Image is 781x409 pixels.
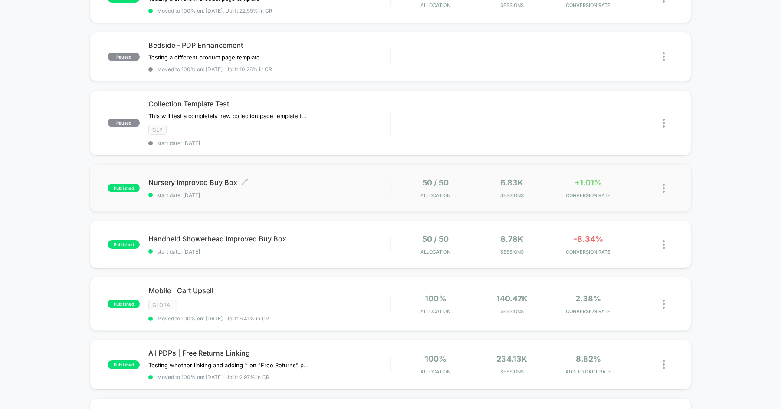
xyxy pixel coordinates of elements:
img: close [663,240,665,249]
span: 50 / 50 [422,178,449,187]
span: -8.34% [574,234,603,244]
span: Allocation [420,2,450,8]
span: Moved to 100% on: [DATE] . Uplift: 6.41% in CR [157,315,269,322]
span: Moved to 100% on: [DATE] . Uplift: 2.97% in CR [157,374,269,380]
span: 234.13k [496,354,527,363]
span: All PDPs | Free Returns Linking [148,349,390,357]
span: published [108,240,140,249]
span: 2.38% [575,294,601,303]
span: Testing whether linking and adding * on "Free Returns" plays a role in ATC Rate & CVR [148,362,309,369]
span: paused [108,119,140,127]
span: Sessions [476,192,548,198]
span: This will test a completely new collection page template that emphasizes the main products with l... [148,112,309,119]
span: Moved to 100% on: [DATE] . Uplift: 22.55% in CR [157,7,272,14]
span: Handheld Showerhead Improved Buy Box [148,234,390,243]
span: CLP [148,125,167,135]
span: paused [108,53,140,61]
img: close [663,52,665,61]
span: Mobile | Cart Upsell [148,286,390,295]
span: published [108,360,140,369]
span: Sessions [476,249,548,255]
span: +1.01% [574,178,602,187]
span: 8.78k [500,234,523,244]
span: Allocation [420,369,450,375]
span: Nursery Improved Buy Box [148,178,390,187]
img: close [663,300,665,309]
span: CONVERSION RATE [552,2,624,8]
span: start date: [DATE] [148,192,390,198]
span: GLOBAL [148,300,177,310]
span: ADD TO CART RATE [552,369,624,375]
span: Sessions [476,369,548,375]
span: 8.82% [576,354,601,363]
span: Testing a different product page template [148,54,260,61]
img: close [663,184,665,193]
span: 100% [425,354,446,363]
span: published [108,300,140,308]
span: Allocation [420,249,450,255]
span: 140.47k [496,294,528,303]
img: close [663,360,665,369]
span: Sessions [476,2,548,8]
span: Sessions [476,308,548,314]
span: Allocation [420,192,450,198]
span: Allocation [420,308,450,314]
span: 100% [425,294,446,303]
span: Moved to 100% on: [DATE] . Uplift: 10.28% in CR [157,66,272,73]
span: Collection Template Test [148,99,390,108]
span: 50 / 50 [422,234,449,244]
span: start date: [DATE] [148,248,390,255]
span: 6.83k [500,178,523,187]
span: Bedside - PDP Enhancement [148,41,390,49]
span: CONVERSION RATE [552,249,624,255]
span: CONVERSION RATE [552,192,624,198]
span: CONVERSION RATE [552,308,624,314]
span: published [108,184,140,192]
span: start date: [DATE] [148,140,390,146]
img: close [663,119,665,128]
